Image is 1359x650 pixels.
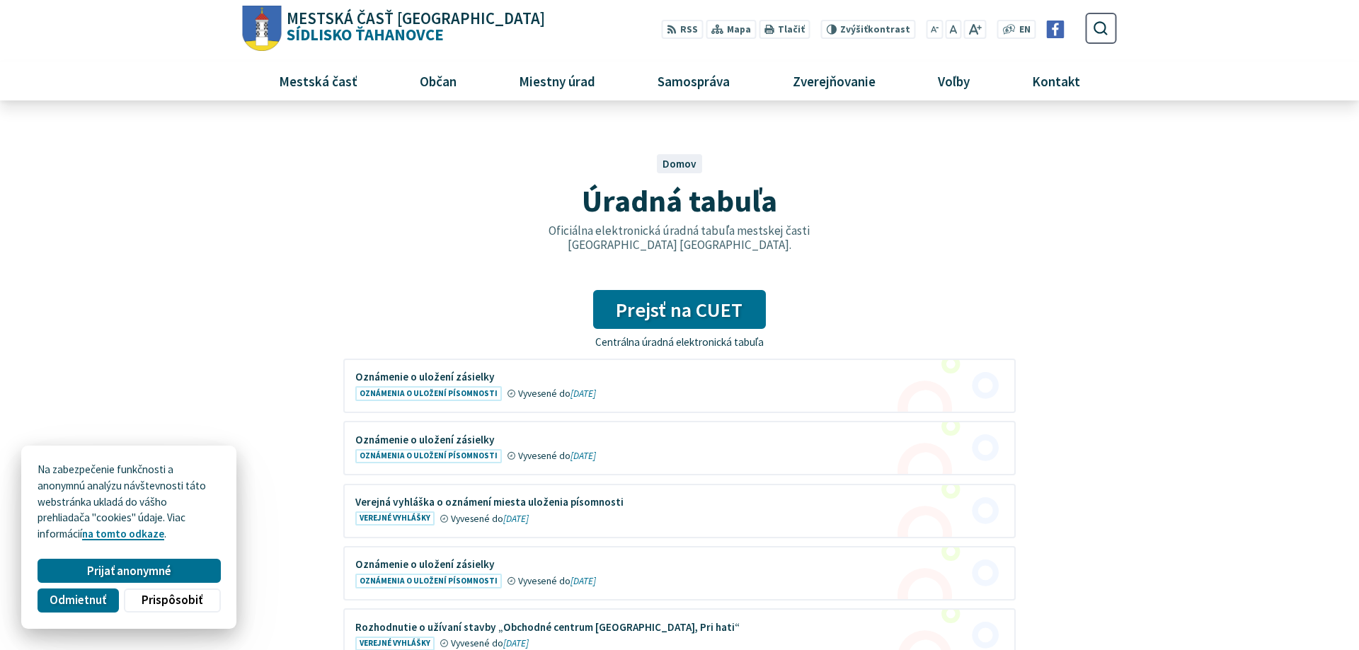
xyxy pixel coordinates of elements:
[415,62,462,100] span: Občan
[287,11,545,27] span: Mestská časť [GEOGRAPHIC_DATA]
[242,6,281,52] img: Prejsť na domovskú stránku
[50,593,106,608] span: Odmietnuť
[394,62,483,100] a: Občan
[87,564,171,579] span: Prijať anonymné
[281,11,545,43] span: Sídlisko Ťahanovce
[653,62,735,100] span: Samospráva
[1006,62,1106,100] a: Kontakt
[932,62,975,100] span: Voľby
[38,588,118,613] button: Odmietnuť
[493,62,621,100] a: Miestny úrad
[518,224,841,253] p: Oficiálna elektronická úradná tabuľa mestskej časti [GEOGRAPHIC_DATA] [GEOGRAPHIC_DATA].
[124,588,220,613] button: Prispôsobiť
[661,20,703,39] a: RSS
[840,24,910,35] span: kontrast
[706,20,756,39] a: Mapa
[593,290,766,329] a: Prejsť na CUET
[778,24,805,35] span: Tlačiť
[38,559,220,583] button: Prijať anonymné
[142,593,202,608] span: Prispôsobiť
[242,6,544,52] a: Logo Sídlisko Ťahanovce, prejsť na domovskú stránku.
[514,62,601,100] span: Miestny úrad
[1026,62,1085,100] span: Kontakt
[632,62,756,100] a: Samospráva
[840,23,868,35] span: Zvýšiť
[926,20,943,39] button: Zmenšiť veľkosť písma
[727,23,751,37] span: Mapa
[787,62,881,100] span: Zverejňovanie
[964,20,986,39] button: Zväčšiť veľkosť písma
[946,20,961,39] button: Nastaviť pôvodnú veľkosť písma
[274,62,363,100] span: Mestská časť
[821,20,915,39] button: Zvýšiťkontrast
[1019,23,1031,37] span: EN
[767,62,901,100] a: Zverejňovanie
[582,181,777,220] span: Úradná tabuľa
[680,23,698,37] span: RSS
[345,547,1014,599] a: Oznámenie o uložení zásielky Oznámenia o uložení písomnosti Vyvesené do[DATE]
[345,485,1014,537] a: Verejná vyhláška o oznámení miesta uloženia písomnosti Verejné vyhlášky Vyvesené do[DATE]
[38,462,220,542] p: Na zabezpečenie funkčnosti a anonymnú analýzu návštevnosti táto webstránka ukladá do vášho prehli...
[663,157,696,170] a: Domov
[441,335,919,351] p: Centrálna úradná elektronická tabuľa
[345,360,1014,412] a: Oznámenie o uložení zásielky Oznámenia o uložení písomnosti Vyvesené do[DATE]
[82,527,164,540] a: na tomto odkaze
[759,20,810,39] button: Tlačiť
[345,422,1014,474] a: Oznámenie o uložení zásielky Oznámenia o uložení písomnosti Vyvesené do[DATE]
[253,62,384,100] a: Mestská časť
[912,62,995,100] a: Voľby
[1047,21,1065,38] img: Prejsť na Facebook stránku
[1015,23,1034,37] a: EN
